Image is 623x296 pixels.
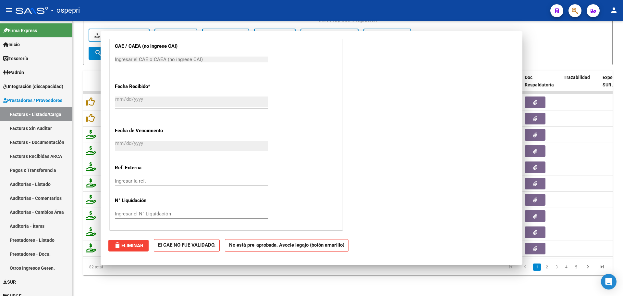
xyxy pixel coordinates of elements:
span: Inicio [3,41,20,48]
mat-icon: search [94,49,102,57]
span: Tesorería [3,55,28,62]
span: Trazabilidad [564,75,590,80]
span: Eliminar [114,243,143,249]
a: 4 [562,264,570,271]
div: Open Intercom Messenger [601,274,617,290]
li: page 5 [571,262,581,273]
button: Eliminar [108,240,149,251]
span: Conf. no pedidas [94,32,144,38]
strong: No está pre-aprobada. Asocie legajo (botón amarillo) [225,239,348,252]
li: page 3 [552,262,561,273]
li: page 2 [542,262,552,273]
datatable-header-cell: Trazabilidad [561,71,600,99]
li: page 1 [532,262,542,273]
span: - ospepri [51,3,80,18]
span: Padrón [3,69,24,76]
span: Firma Express [3,27,37,34]
span: Integración (discapacidad) [3,83,63,90]
p: Fecha Recibido [115,83,182,90]
datatable-header-cell: Doc Respaldatoria [522,71,561,99]
mat-icon: delete [114,241,121,249]
span: Doc Respaldatoria [525,75,554,87]
mat-icon: person [610,6,618,14]
a: 1 [533,264,541,271]
p: CAE / CAEA (no ingrese CAI) [115,43,182,50]
mat-icon: menu [5,6,13,14]
span: Buscar Comprobante [94,50,159,56]
strong: El CAE NO FUE VALIDADO. [154,239,220,252]
a: 3 [553,264,560,271]
span: Prestadores / Proveedores [3,97,62,104]
span: SUR [3,278,16,286]
a: go to first page [505,264,517,271]
a: go to previous page [519,264,531,271]
p: Fecha de Vencimiento [115,127,182,135]
p: Ref. Externa [115,164,182,172]
a: 2 [543,264,551,271]
div: 82 total [83,259,188,275]
a: go to next page [582,264,594,271]
a: 5 [572,264,580,271]
p: N° Liquidación [115,197,182,204]
a: go to last page [596,264,608,271]
li: page 4 [561,262,571,273]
